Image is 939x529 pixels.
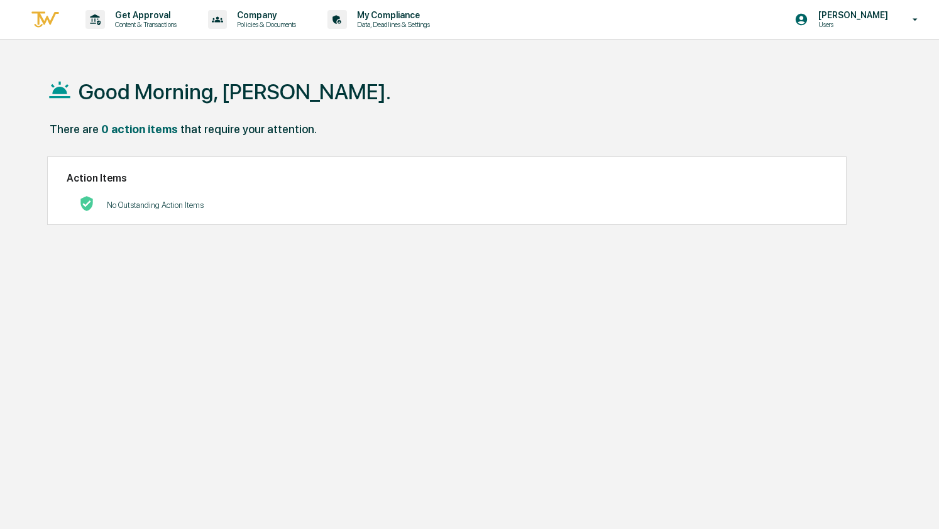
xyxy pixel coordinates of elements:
div: that require your attention. [180,123,317,136]
p: No Outstanding Action Items [107,200,204,210]
img: No Actions logo [79,196,94,211]
h1: Good Morning, [PERSON_NAME]. [79,79,391,104]
img: logo [30,9,60,30]
div: There are [50,123,99,136]
h2: Action Items [67,172,827,184]
p: Get Approval [105,10,183,20]
p: Company [227,10,302,20]
p: Content & Transactions [105,20,183,29]
p: Policies & Documents [227,20,302,29]
p: Data, Deadlines & Settings [347,20,436,29]
p: [PERSON_NAME] [808,10,894,20]
p: Users [808,20,894,29]
p: My Compliance [347,10,436,20]
div: 0 action items [101,123,178,136]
